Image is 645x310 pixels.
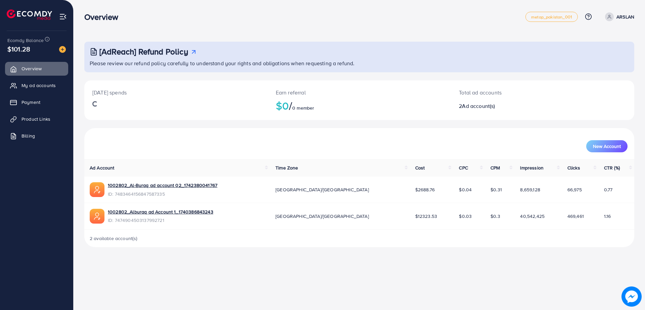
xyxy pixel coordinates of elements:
[567,164,580,171] span: Clicks
[21,82,56,89] span: My ad accounts
[275,213,369,220] span: [GEOGRAPHIC_DATA]/[GEOGRAPHIC_DATA]
[289,98,292,113] span: /
[459,103,580,109] h2: 2
[602,12,634,21] a: ARSLAN
[92,88,260,96] p: [DATE] spends
[616,13,634,21] p: ARSLAN
[5,112,68,126] a: Product Links
[7,37,44,44] span: Ecomdy Balance
[90,209,104,224] img: ic-ads-acc.e4c84228.svg
[490,186,502,193] span: $0.31
[490,164,500,171] span: CPM
[621,286,642,307] img: image
[525,12,578,22] a: metap_pakistan_001
[459,88,580,96] p: Total ad accounts
[604,164,620,171] span: CTR (%)
[108,191,217,197] span: ID: 7483464156847587335
[21,116,50,122] span: Product Links
[5,62,68,75] a: Overview
[490,213,500,220] span: $0.3
[531,15,572,19] span: metap_pakistan_001
[567,213,584,220] span: 469,461
[90,59,630,67] p: Please review our refund policy carefully to understand your rights and obligations when requesti...
[275,164,298,171] span: Time Zone
[84,12,124,22] h3: Overview
[459,186,472,193] span: $0.04
[415,186,435,193] span: $2688.76
[5,79,68,92] a: My ad accounts
[276,99,443,112] h2: $0
[604,213,611,220] span: 1.16
[520,164,544,171] span: Impression
[5,95,68,109] a: Payment
[462,102,495,110] span: Ad account(s)
[90,235,138,242] span: 2 available account(s)
[59,46,66,53] img: image
[21,65,42,72] span: Overview
[90,164,115,171] span: Ad Account
[520,213,545,220] span: 40,542,425
[21,132,35,139] span: Billing
[459,213,472,220] span: $0.03
[5,129,68,143] a: Billing
[567,186,582,193] span: 66,975
[108,217,213,224] span: ID: 7474904503137992721
[275,186,369,193] span: [GEOGRAPHIC_DATA]/[GEOGRAPHIC_DATA]
[90,182,104,197] img: ic-ads-acc.e4c84228.svg
[593,144,621,149] span: New Account
[21,99,40,106] span: Payment
[415,213,437,220] span: $12323.53
[7,9,52,20] img: logo
[292,105,314,111] span: 0 member
[108,182,217,189] a: 1002802_Al-Buraq ad account 02_1742380041767
[276,88,443,96] p: Earn referral
[59,13,67,21] img: menu
[415,164,425,171] span: Cost
[108,208,213,215] a: 1002802_Alburaq ad Account 1_1740386843243
[604,186,613,193] span: 0.77
[459,164,468,171] span: CPC
[520,186,540,193] span: 8,659,128
[586,140,628,152] button: New Account
[99,47,188,56] h3: [AdReach] Refund Policy
[7,44,30,54] span: $101.28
